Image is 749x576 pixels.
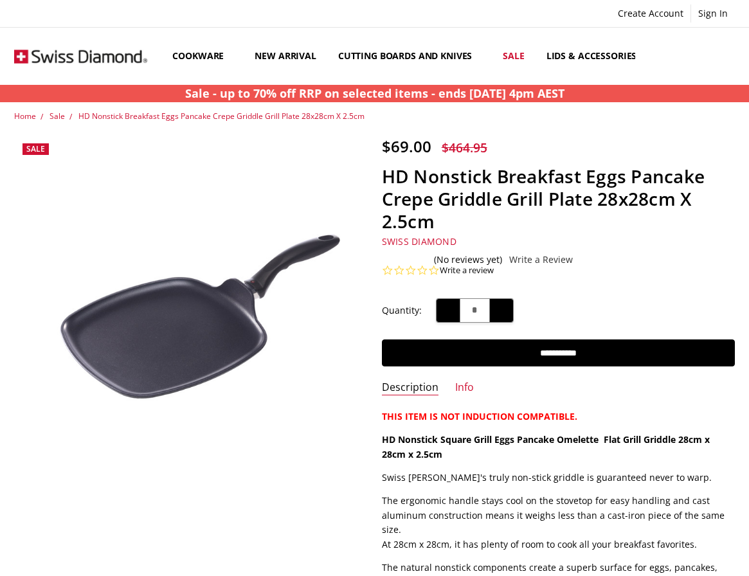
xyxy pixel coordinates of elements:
h1: HD Nonstick Breakfast Eggs Pancake Crepe Griddle Grill Plate 28x28cm X 2.5cm [382,165,735,233]
a: Cookware [161,28,244,85]
a: New arrival [244,28,327,85]
a: Create Account [611,4,690,22]
span: $69.00 [382,136,431,157]
a: Sale [492,28,535,85]
label: Quantity: [382,303,422,318]
p: The ergonomic handle stays cool on the stovetop for easy handling and cast aluminum construction ... [382,494,735,552]
a: Description [382,381,438,395]
span: Sale [26,143,45,154]
strong: HD Nonstick Square Grill Eggs Pancake Omelette Flat Grill Griddle 28cm x 28cm x 2.5cm [382,433,710,460]
img: HD Nonstick SQUARE Griddle CREPE OMELETTE PAN 28 x 28cm x 2.5cm [42,496,43,498]
img: HD Nonstick Breakfast Eggs Pancake Crepe Griddle Grill Plate 28x28cm X 2.5cm [50,496,51,498]
p: Swiss [PERSON_NAME]'s truly non-stick griddle is guaranteed never to warp. [382,471,735,485]
a: Lids & Accessories [536,28,656,85]
a: Sale [50,111,65,122]
a: Sign In [691,4,735,22]
a: Home [14,111,36,122]
a: Info [455,381,474,395]
a: Cutting boards and knives [327,28,492,85]
a: Write a review [440,265,494,276]
span: (No reviews yet) [434,255,502,265]
img: Free Shipping On Every Order [14,30,147,83]
strong: Sale - up to 70% off RRP on selected items - ends [DATE] 4pm AEST [185,85,564,101]
img: HD Nonstick Breakfast Eggs Pancake Crepe Griddle Grill Plate 28x28cm X 2.5cm [46,496,47,498]
a: Swiss Diamond [382,235,456,248]
span: $464.95 [442,139,487,156]
a: HD Nonstick Breakfast Eggs Pancake Crepe Griddle Grill Plate 28x28cm X 2.5cm [78,111,365,122]
img: HD Nonstick SQUARE Griddle CREPE OMELETTE PAN 28 x 28cm x 2.5cm [14,195,367,431]
a: Write a Review [509,255,573,265]
a: HD Nonstick SQUARE Griddle CREPE OMELETTE PAN 28 x 28cm x 2.5cm [14,137,367,490]
strong: THIS ITEM IS NOT INDUCTION COMPATIBLE. [382,410,577,422]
